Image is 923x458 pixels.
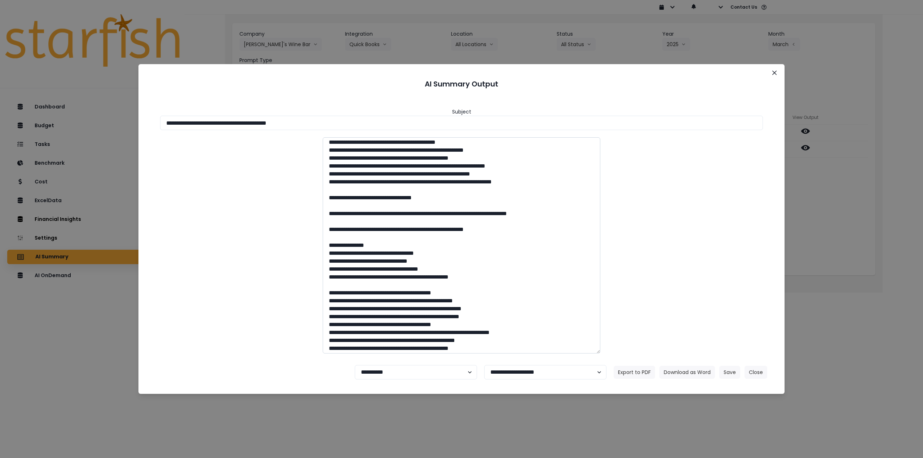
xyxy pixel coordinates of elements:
[452,108,471,116] header: Subject
[745,366,767,379] button: Close
[147,73,776,95] header: AI Summary Output
[614,366,655,379] button: Export to PDF
[769,67,780,79] button: Close
[719,366,740,379] button: Save
[659,366,715,379] button: Download as Word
